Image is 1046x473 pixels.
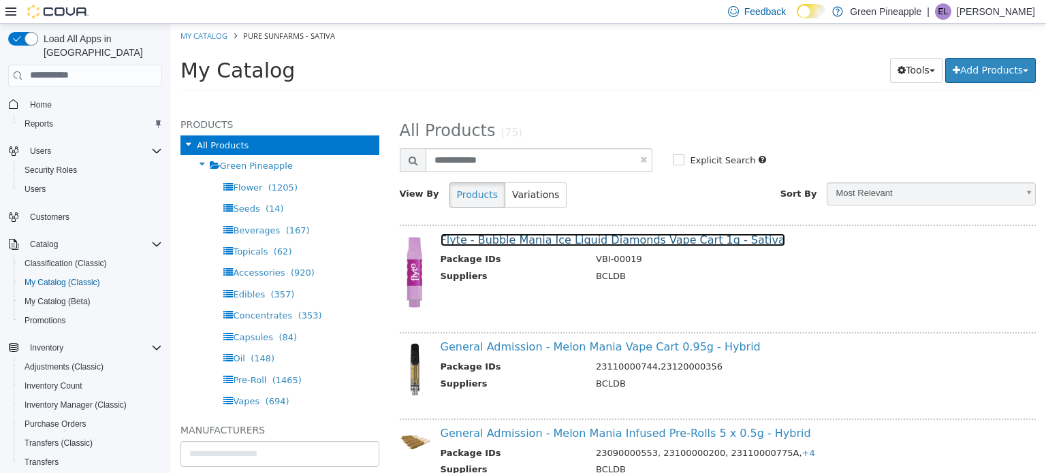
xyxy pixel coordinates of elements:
[516,130,585,144] label: Explicit Search
[25,184,46,195] span: Users
[744,5,786,18] span: Feedback
[720,34,772,59] button: Tools
[19,312,162,329] span: Promotions
[19,435,98,451] a: Transfers (Classic)
[19,378,88,394] a: Inventory Count
[19,162,162,178] span: Security Roles
[25,97,57,113] a: Home
[426,424,645,434] span: 23090000553, 23100000200, 23110000775A,
[25,209,75,225] a: Customers
[19,397,162,413] span: Inventory Manager (Classic)
[19,397,132,413] a: Inventory Manager (Classic)
[116,201,140,212] span: (167)
[14,311,168,330] button: Promotions
[102,351,131,361] span: (1465)
[797,4,825,18] input: Dark Mode
[14,376,168,395] button: Inventory Count
[656,159,866,182] a: Most Relevant
[19,359,109,375] a: Adjustments (Classic)
[14,114,168,133] button: Reports
[229,404,260,429] img: 150
[3,235,168,254] button: Catalog
[30,146,51,157] span: Users
[850,3,921,20] p: Green Pineapple
[19,359,162,375] span: Adjustments (Classic)
[100,265,124,276] span: (357)
[19,255,162,272] span: Classification (Classic)
[25,208,162,225] span: Customers
[30,239,58,250] span: Catalog
[3,95,168,114] button: Home
[14,453,168,472] button: Transfers
[104,223,122,233] span: (62)
[25,277,100,288] span: My Catalog (Classic)
[14,292,168,311] button: My Catalog (Beta)
[270,439,416,456] th: Suppliers
[330,103,352,115] small: (75)
[30,212,69,223] span: Customers
[415,229,852,246] td: VBI-00019
[10,93,209,109] h5: Products
[775,34,866,59] button: Add Products
[415,246,852,263] td: BCLDB
[63,372,89,382] span: Vapes
[14,357,168,376] button: Adjustments (Classic)
[3,142,168,161] button: Users
[14,434,168,453] button: Transfers (Classic)
[25,236,162,252] span: Catalog
[270,229,416,246] th: Package IDs
[25,457,59,468] span: Transfers
[63,329,74,340] span: Oil
[270,210,615,223] a: Flyte - Bubble Mania Ice Liquid Diamonds Vape Cart 1g - Sativa
[610,165,647,175] span: Sort By
[14,273,168,292] button: My Catalog (Classic)
[19,293,96,310] a: My Catalog (Beta)
[632,424,645,434] span: +4
[957,3,1035,20] p: [PERSON_NAME]
[63,265,95,276] span: Edibles
[229,97,326,116] span: All Products
[95,372,119,382] span: (694)
[19,293,162,310] span: My Catalog (Beta)
[73,7,165,17] span: Pure Sunfarms - Sativa
[3,207,168,227] button: Customers
[19,255,112,272] a: Classification (Classic)
[108,308,127,319] span: (84)
[121,244,144,254] span: (920)
[14,414,168,434] button: Purchase Orders
[270,403,641,416] a: General Admission - Melon Mania Infused Pre-Rolls 5 x 0.5g - Hybrid
[63,223,97,233] span: Topicals
[279,159,335,184] button: Products
[25,419,86,429] span: Purchase Orders
[63,351,96,361] span: Pre-Roll
[25,143,162,159] span: Users
[19,274,106,291] a: My Catalog (Classic)
[27,5,89,18] img: Cova
[14,254,168,273] button: Classification (Classic)
[935,3,951,20] div: Eden Lafrentz
[270,336,416,353] th: Package IDs
[19,454,64,470] a: Transfers
[19,116,59,132] a: Reports
[19,162,82,178] a: Security Roles
[19,416,162,432] span: Purchase Orders
[415,439,852,456] td: BCLDB
[938,3,949,20] span: EL
[38,32,162,59] span: Load All Apps in [GEOGRAPHIC_DATA]
[50,137,123,147] span: Green Pineapple
[19,274,162,291] span: My Catalog (Classic)
[63,180,89,190] span: Seeds
[334,159,396,184] button: Variations
[270,316,590,329] a: General Admission - Melon Mania Vape Cart 0.95g - Hybrid
[128,287,152,297] span: (353)
[415,353,852,370] td: BCLDB
[30,342,63,353] span: Inventory
[270,423,416,440] th: Package IDs
[229,318,260,373] img: 150
[30,99,52,110] span: Home
[25,258,107,269] span: Classification (Classic)
[63,244,114,254] span: Accessories
[25,340,162,356] span: Inventory
[25,96,162,113] span: Home
[63,287,122,297] span: Concentrates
